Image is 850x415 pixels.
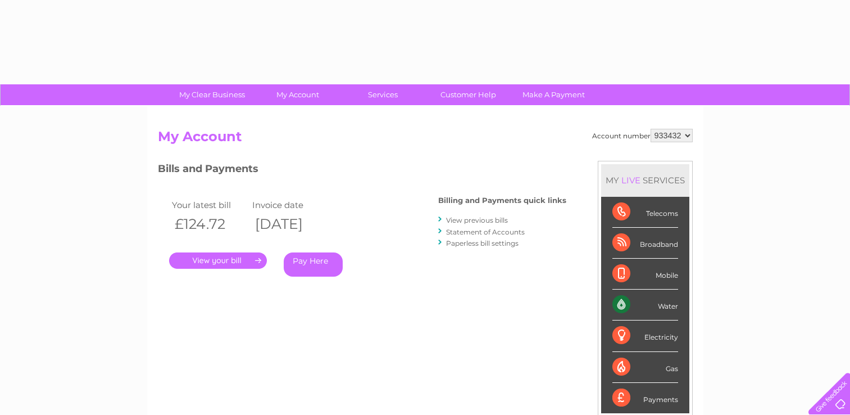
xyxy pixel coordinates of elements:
[249,213,330,236] th: [DATE]
[158,129,693,150] h2: My Account
[612,290,678,321] div: Water
[158,161,566,181] h3: Bills and Payments
[612,383,678,413] div: Payments
[601,164,689,196] div: MY SERVICES
[169,252,267,269] a: .
[169,197,250,213] td: Your latest bill
[612,197,678,228] div: Telecoms
[422,84,515,105] a: Customer Help
[619,175,643,186] div: LIVE
[612,321,678,351] div: Electricity
[612,228,678,259] div: Broadband
[612,259,678,290] div: Mobile
[446,239,519,247] a: Paperless bill settings
[251,84,344,105] a: My Account
[284,252,343,277] a: Pay Here
[446,216,508,224] a: View previous bills
[612,352,678,383] div: Gas
[249,197,330,213] td: Invoice date
[592,129,693,142] div: Account number
[446,228,525,236] a: Statement of Accounts
[337,84,429,105] a: Services
[507,84,600,105] a: Make A Payment
[438,196,566,205] h4: Billing and Payments quick links
[166,84,258,105] a: My Clear Business
[169,213,250,236] th: £124.72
